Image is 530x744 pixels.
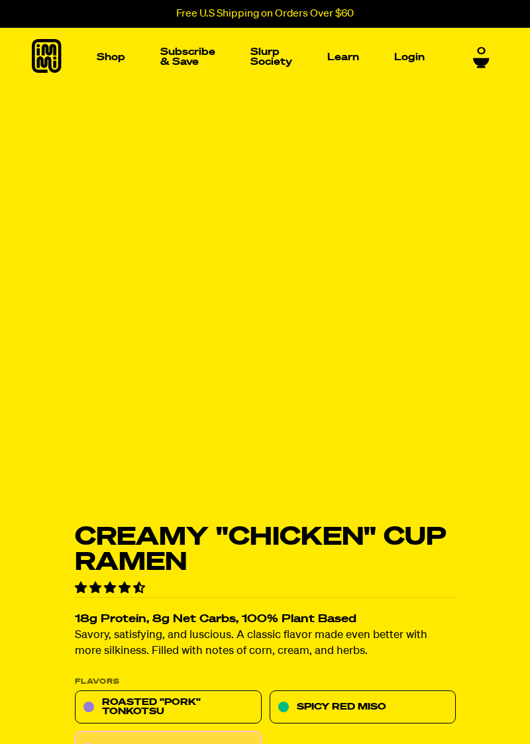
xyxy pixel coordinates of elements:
[75,628,456,660] p: Savory, satisfying, and luscious. A classic flavor made even better with more silkiness. Filled w...
[389,47,430,68] a: Login
[322,47,364,68] a: Learn
[155,42,221,72] a: Subscribe & Save
[75,614,456,626] h2: 18g Protein, 8g Net Carbs, 100% Plant Based
[477,46,486,58] span: 0
[91,28,430,86] nav: Main navigation
[75,691,262,724] a: Roasted "Pork" Tonkotsu
[91,47,131,68] a: Shop
[269,691,456,724] a: Spicy Red Miso
[245,42,297,72] a: Slurp Society
[75,678,456,686] p: Flavors
[75,582,148,594] span: 4.71 stars
[176,8,354,20] p: Free U.S Shipping on Orders Over $60
[75,525,456,575] h1: Creamy "Chicken" Cup Ramen
[473,46,490,68] a: 0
